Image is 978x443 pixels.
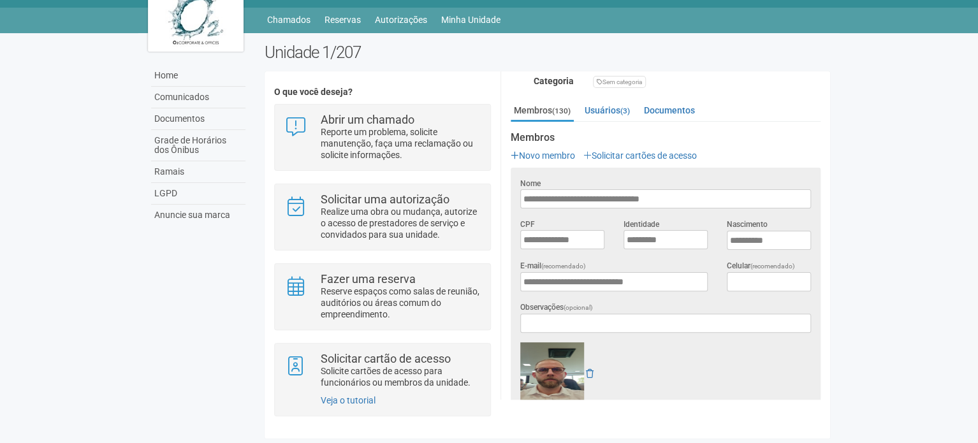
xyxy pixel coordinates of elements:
[624,219,659,230] label: Identidade
[267,11,310,29] a: Chamados
[284,273,480,320] a: Fazer uma reserva Reserve espaços como salas de reunião, auditórios ou áreas comum do empreendime...
[151,130,245,161] a: Grade de Horários dos Ônibus
[321,192,449,206] strong: Solicitar uma autorização
[321,352,451,365] strong: Solicitar cartão de acesso
[586,368,594,379] a: Remover
[321,272,416,286] strong: Fazer uma reserva
[321,126,481,161] p: Reporte um problema, solicite manutenção, faça uma reclamação ou solicite informações.
[620,106,630,115] small: (3)
[593,76,646,88] div: Sem categoria
[321,286,481,320] p: Reserve espaços como salas de reunião, auditórios ou áreas comum do empreendimento.
[151,161,245,183] a: Ramais
[325,11,361,29] a: Reservas
[321,365,481,388] p: Solicite cartões de acesso para funcionários ou membros da unidade.
[727,260,795,272] label: Celular
[321,395,376,405] a: Veja o tutorial
[750,263,795,270] span: (recomendado)
[520,342,584,406] img: GetFile
[520,178,541,189] label: Nome
[321,206,481,240] p: Realize uma obra ou mudança, autorize o acesso de prestadores de serviço e convidados para sua un...
[441,11,500,29] a: Minha Unidade
[151,87,245,108] a: Comunicados
[520,260,586,272] label: E-mail
[321,113,414,126] strong: Abrir um chamado
[151,65,245,87] a: Home
[583,150,697,161] a: Solicitar cartões de acesso
[511,101,574,122] a: Membros(130)
[151,108,245,130] a: Documentos
[520,301,593,314] label: Observações
[541,263,586,270] span: (recomendado)
[265,43,830,62] h2: Unidade 1/207
[284,114,480,161] a: Abrir um chamado Reporte um problema, solicite manutenção, faça uma reclamação ou solicite inform...
[284,353,480,388] a: Solicitar cartão de acesso Solicite cartões de acesso para funcionários ou membros da unidade.
[511,150,575,161] a: Novo membro
[151,205,245,226] a: Anuncie sua marca
[534,76,574,86] strong: Categoria
[284,194,480,240] a: Solicitar uma autorização Realize uma obra ou mudança, autorize o acesso de prestadores de serviç...
[375,11,427,29] a: Autorizações
[727,219,768,230] label: Nascimento
[274,87,490,97] h4: O que você deseja?
[151,183,245,205] a: LGPD
[581,101,633,120] a: Usuários(3)
[511,132,821,143] strong: Membros
[520,219,535,230] label: CPF
[564,304,593,311] span: (opcional)
[552,106,571,115] small: (130)
[641,101,698,120] a: Documentos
